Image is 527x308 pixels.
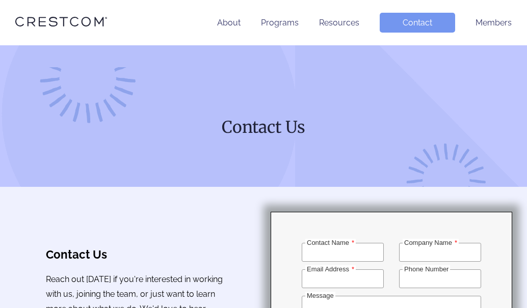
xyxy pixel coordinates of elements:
label: Contact Name [305,239,356,246]
a: Programs [261,18,299,27]
a: Resources [319,18,359,27]
a: Members [476,18,512,27]
label: Email Address [305,265,356,273]
label: Phone Number [403,265,450,273]
label: Message [305,292,335,299]
label: Company Name [403,239,459,246]
h1: Contact Us [69,117,459,138]
a: Contact [380,13,455,33]
a: About [217,18,241,27]
h3: Contact Us [46,248,225,261]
